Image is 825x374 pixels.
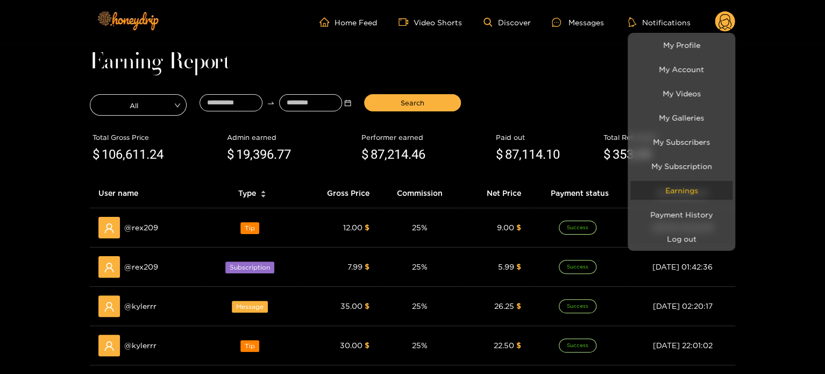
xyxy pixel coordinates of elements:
[630,205,732,224] a: Payment History
[630,181,732,200] a: Earnings
[630,157,732,175] a: My Subscription
[630,84,732,103] a: My Videos
[630,132,732,151] a: My Subscribers
[630,229,732,248] button: Log out
[630,108,732,127] a: My Galleries
[630,60,732,79] a: My Account
[630,36,732,54] a: My Profile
